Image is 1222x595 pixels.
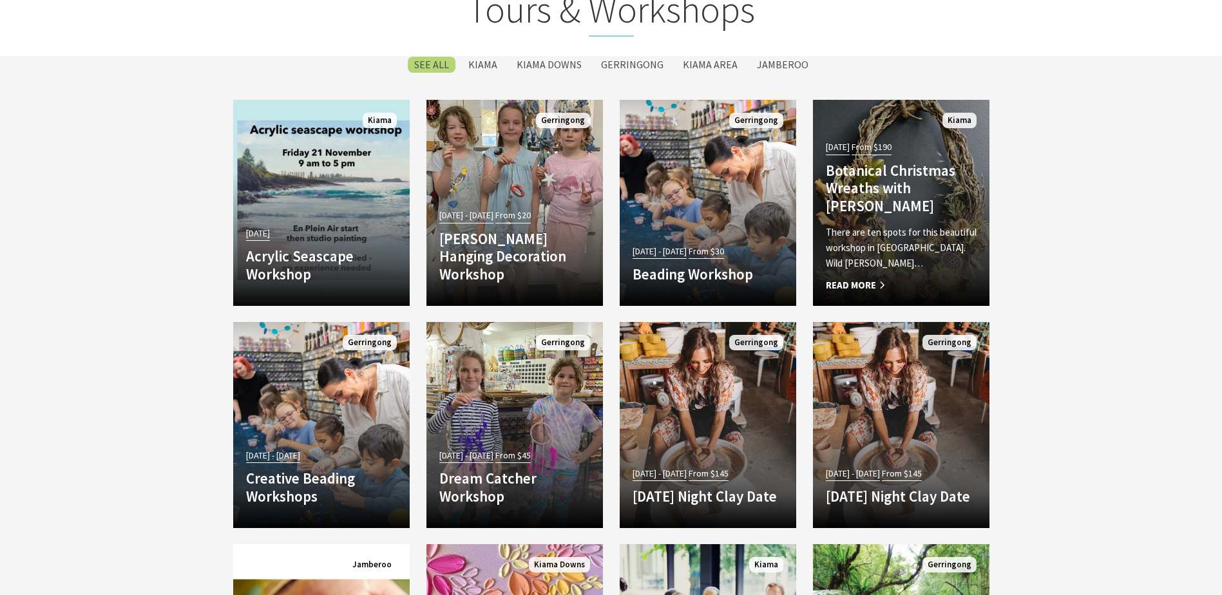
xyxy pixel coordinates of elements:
[495,448,531,463] span: From $45
[749,557,783,573] span: Kiama
[826,140,850,155] span: [DATE]
[813,322,989,528] a: [DATE] - [DATE] From $145 [DATE] Night Clay Date Gerringong
[408,57,455,73] label: SEE All
[536,335,590,351] span: Gerringong
[813,100,989,306] a: [DATE] From $190 Botanical Christmas Wreaths with [PERSON_NAME] There are ten spots for this beau...
[882,466,922,481] span: From $145
[826,466,880,481] span: [DATE] - [DATE]
[922,557,977,573] span: Gerringong
[529,557,590,573] span: Kiama Downs
[689,244,724,259] span: From $30
[729,113,783,129] span: Gerringong
[595,57,670,73] label: Gerringong
[426,100,603,306] a: [DATE] - [DATE] From $20 [PERSON_NAME] Hanging Decoration Workshop Gerringong
[852,140,892,155] span: From $190
[246,469,397,505] h4: Creative Beading Workshops
[233,322,410,528] a: [DATE] - [DATE] Creative Beading Workshops Gerringong
[633,244,687,259] span: [DATE] - [DATE]
[942,113,977,129] span: Kiama
[462,57,504,73] label: Kiama
[363,113,397,129] span: Kiama
[620,322,796,528] a: [DATE] - [DATE] From $145 [DATE] Night Clay Date Gerringong
[343,335,397,351] span: Gerringong
[439,448,493,463] span: [DATE] - [DATE]
[426,322,603,528] a: [DATE] - [DATE] From $45 Dream Catcher Workshop Gerringong
[826,487,977,505] h4: [DATE] Night Clay Date
[246,448,300,463] span: [DATE] - [DATE]
[439,469,590,505] h4: Dream Catcher Workshop
[633,265,783,283] h4: Beading Workshop
[689,466,729,481] span: From $145
[729,335,783,351] span: Gerringong
[633,466,687,481] span: [DATE] - [DATE]
[536,113,590,129] span: Gerringong
[439,230,590,283] h4: [PERSON_NAME] Hanging Decoration Workshop
[246,226,270,241] span: [DATE]
[826,278,977,293] span: Read More
[750,57,815,73] label: Jamberoo
[826,225,977,271] p: There are ten spots for this beautiful workshop in [GEOGRAPHIC_DATA]. Wild [PERSON_NAME]…
[439,208,493,223] span: [DATE] - [DATE]
[233,100,410,306] a: Another Image Used [DATE] Acrylic Seascape Workshop Kiama
[620,100,796,306] a: [DATE] - [DATE] From $30 Beading Workshop Gerringong
[676,57,744,73] label: Kiama Area
[347,557,397,573] span: Jamberoo
[510,57,588,73] label: Kiama Downs
[922,335,977,351] span: Gerringong
[633,487,783,505] h4: [DATE] Night Clay Date
[826,162,977,215] h4: Botanical Christmas Wreaths with [PERSON_NAME]
[495,208,531,223] span: From $20
[246,247,397,283] h4: Acrylic Seascape Workshop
